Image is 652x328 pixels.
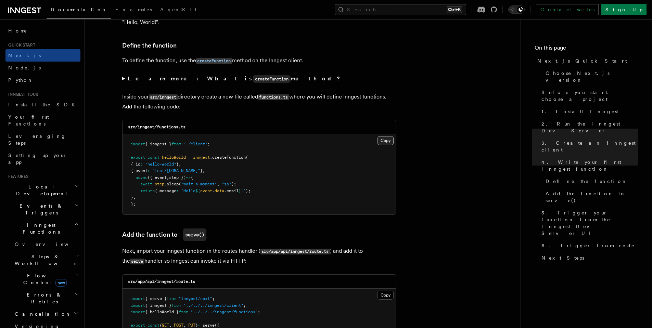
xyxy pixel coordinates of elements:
[152,168,200,173] span: "test/[DOMAIN_NAME]"
[136,175,148,180] span: async
[145,296,167,301] span: { serve }
[131,202,136,207] span: );
[546,178,627,185] span: Define the function
[145,142,171,146] span: { inngest }
[179,296,212,301] span: "inngest/next"
[164,182,179,186] span: .sleep
[140,182,152,186] span: await
[183,303,243,308] span: "../../../inngest/client"
[12,253,76,267] span: Steps & Workflows
[12,308,80,320] button: Cancellation
[131,323,145,328] span: export
[162,323,169,328] span: GET
[145,310,179,314] span: { helloWorld }
[5,174,28,179] span: Features
[122,246,396,266] p: Next, import your Inngest function in the routes handler ( ) and add it to the handler so Inngest...
[203,323,215,328] span: serve
[541,254,584,261] span: Next Steps
[130,259,144,264] code: serve
[183,323,186,328] span: ,
[260,249,330,254] code: src/app/api/inngest/route.ts
[176,188,179,193] span: :
[162,155,186,160] span: helloWorld
[188,323,195,328] span: PUT
[541,108,619,115] span: 1. Install Inngest
[508,5,525,14] button: Toggle dark mode
[8,65,41,70] span: Node.js
[541,120,638,134] span: 2. Run the Inngest Dev Server
[447,6,462,13] kbd: Ctrl+K
[195,323,198,328] span: }
[145,303,171,308] span: { inngest }
[131,296,145,301] span: import
[5,181,80,200] button: Local Development
[539,86,638,105] a: Before you start: choose a project
[539,118,638,137] a: 2. Run the Inngest Dev Server
[12,289,80,308] button: Errors & Retries
[5,62,80,74] a: Node.js
[5,25,80,37] a: Home
[5,183,75,197] span: Local Development
[541,89,638,103] span: Before you start: choose a project
[12,270,80,289] button: Flow Controlnew
[198,323,200,328] span: =
[543,175,638,187] a: Define the function
[128,124,186,129] code: src/inngest/functions.ts
[183,142,207,146] span: "./client"
[155,188,176,193] span: { message
[5,74,80,86] a: Python
[171,303,181,308] span: from
[539,207,638,239] a: 5. Trigger your function from the Inngest Dev Server UI
[51,7,107,12] span: Documentation
[543,67,638,86] a: Choose Next.js version
[546,70,638,83] span: Choose Next.js version
[15,241,85,247] span: Overview
[8,27,27,34] span: Home
[8,153,67,165] span: Setting up your app
[122,228,206,241] a: Add the function toserve()
[149,94,178,100] code: src/inngest
[122,41,177,50] a: Define the function
[196,58,232,64] code: createFunction
[181,188,195,193] span: `Hello
[8,102,79,107] span: Install the SDK
[12,291,74,305] span: Errors & Retries
[131,168,148,173] span: { event
[210,155,246,160] span: .createFunction
[543,187,638,207] a: Add the function to serve()
[179,162,181,167] span: ,
[191,175,193,180] span: {
[131,142,145,146] span: import
[5,202,75,216] span: Events & Triggers
[131,310,145,314] span: import
[122,56,396,66] p: To define the function, use the method on the Inngest client.
[378,291,394,300] button: Copy
[539,137,638,156] a: 3. Create an Inngest client
[5,222,74,235] span: Inngest Functions
[128,279,195,284] code: src/app/api/inngest/route.ts
[231,182,236,186] span: );
[212,188,215,193] span: .
[193,155,210,160] span: inngest
[140,188,155,193] span: return
[537,57,627,64] span: Next.js Quick Start
[183,228,206,241] code: serve()
[539,252,638,264] a: Next Steps
[239,188,241,193] span: }
[122,74,396,84] summary: Learn more: What iscreateFunctionmethod?
[111,2,156,18] a: Examples
[186,175,191,180] span: =>
[148,323,159,328] span: const
[541,209,638,237] span: 5. Trigger your function from the Inngest Dev Server UI
[156,2,201,18] a: AgentKit
[5,200,80,219] button: Events & Triggers
[8,133,66,146] span: Leveraging Steps
[200,168,203,173] span: }
[155,182,164,186] span: step
[196,57,232,64] a: createFunction
[12,250,80,270] button: Steps & Workflows
[212,296,215,301] span: ;
[128,75,342,82] strong: Learn more: What is method?
[179,182,181,186] span: (
[5,92,38,97] span: Inngest tour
